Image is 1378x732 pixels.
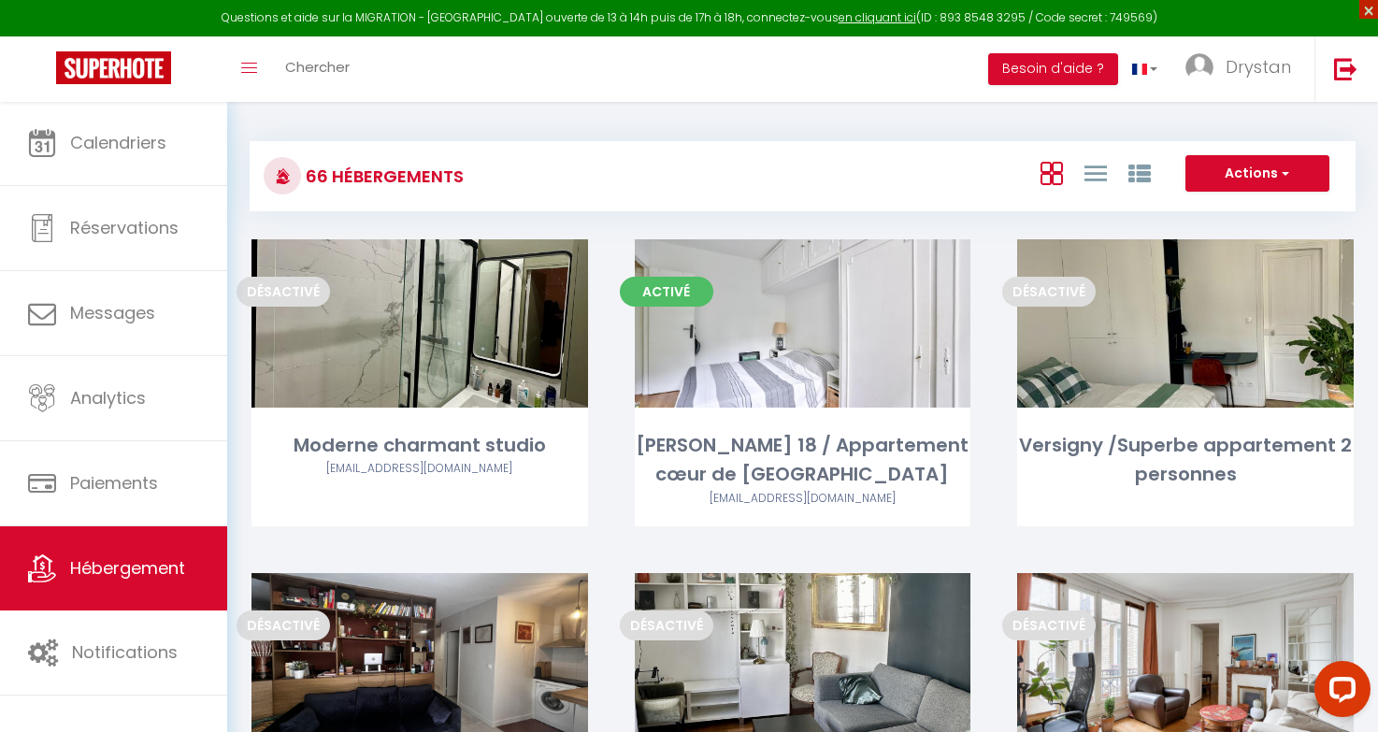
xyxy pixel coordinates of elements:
[988,53,1118,85] button: Besoin d'aide ?
[746,639,858,676] a: Editer
[1002,277,1096,307] span: Désactivé
[1171,36,1314,102] a: ... Drystan
[1226,55,1291,79] span: Drystan
[251,460,588,478] div: Airbnb
[364,305,476,342] a: Editer
[72,640,178,664] span: Notifications
[620,610,713,640] span: Désactivé
[70,131,166,154] span: Calendriers
[1129,639,1242,676] a: Editer
[251,431,588,460] div: Moderne charmant studio
[1299,653,1378,732] iframe: LiveChat chat widget
[1041,157,1063,188] a: Vue en Box
[1334,57,1357,80] img: logout
[364,639,476,676] a: Editer
[301,155,464,197] h3: 66 Hébergements
[285,57,350,77] span: Chercher
[746,305,858,342] a: Editer
[635,490,971,508] div: Airbnb
[237,277,330,307] span: Désactivé
[70,471,158,495] span: Paiements
[1185,155,1329,193] button: Actions
[70,301,155,324] span: Messages
[620,277,713,307] span: Activé
[839,9,916,25] a: en cliquant ici
[70,386,146,409] span: Analytics
[70,216,179,239] span: Réservations
[635,431,971,490] div: [PERSON_NAME] 18 / Appartement cœur de [GEOGRAPHIC_DATA]
[237,610,330,640] span: Désactivé
[271,36,364,102] a: Chercher
[1128,157,1151,188] a: Vue par Groupe
[56,51,171,84] img: Super Booking
[1017,431,1354,490] div: Versigny /Superbe appartement 2 personnes
[1129,305,1242,342] a: Editer
[1185,53,1213,81] img: ...
[70,556,185,580] span: Hébergement
[1084,157,1107,188] a: Vue en Liste
[1002,610,1096,640] span: Désactivé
